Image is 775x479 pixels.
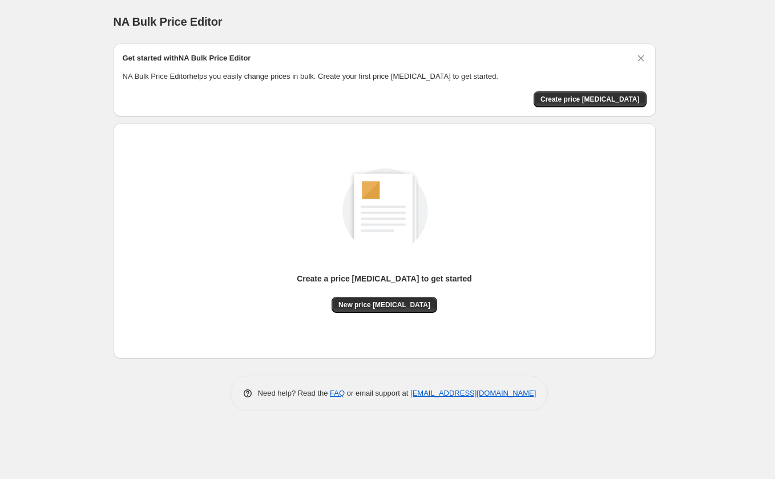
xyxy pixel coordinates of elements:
[635,53,647,64] button: Dismiss card
[123,53,251,64] h2: Get started with NA Bulk Price Editor
[338,300,430,309] span: New price [MEDICAL_DATA]
[410,389,536,397] a: [EMAIL_ADDRESS][DOMAIN_NAME]
[540,95,640,104] span: Create price [MEDICAL_DATA]
[123,71,647,82] p: NA Bulk Price Editor helps you easily change prices in bulk. Create your first price [MEDICAL_DAT...
[534,91,647,107] button: Create price change job
[332,297,437,313] button: New price [MEDICAL_DATA]
[330,389,345,397] a: FAQ
[114,15,223,28] span: NA Bulk Price Editor
[258,389,330,397] span: Need help? Read the
[297,273,472,284] p: Create a price [MEDICAL_DATA] to get started
[345,389,410,397] span: or email support at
